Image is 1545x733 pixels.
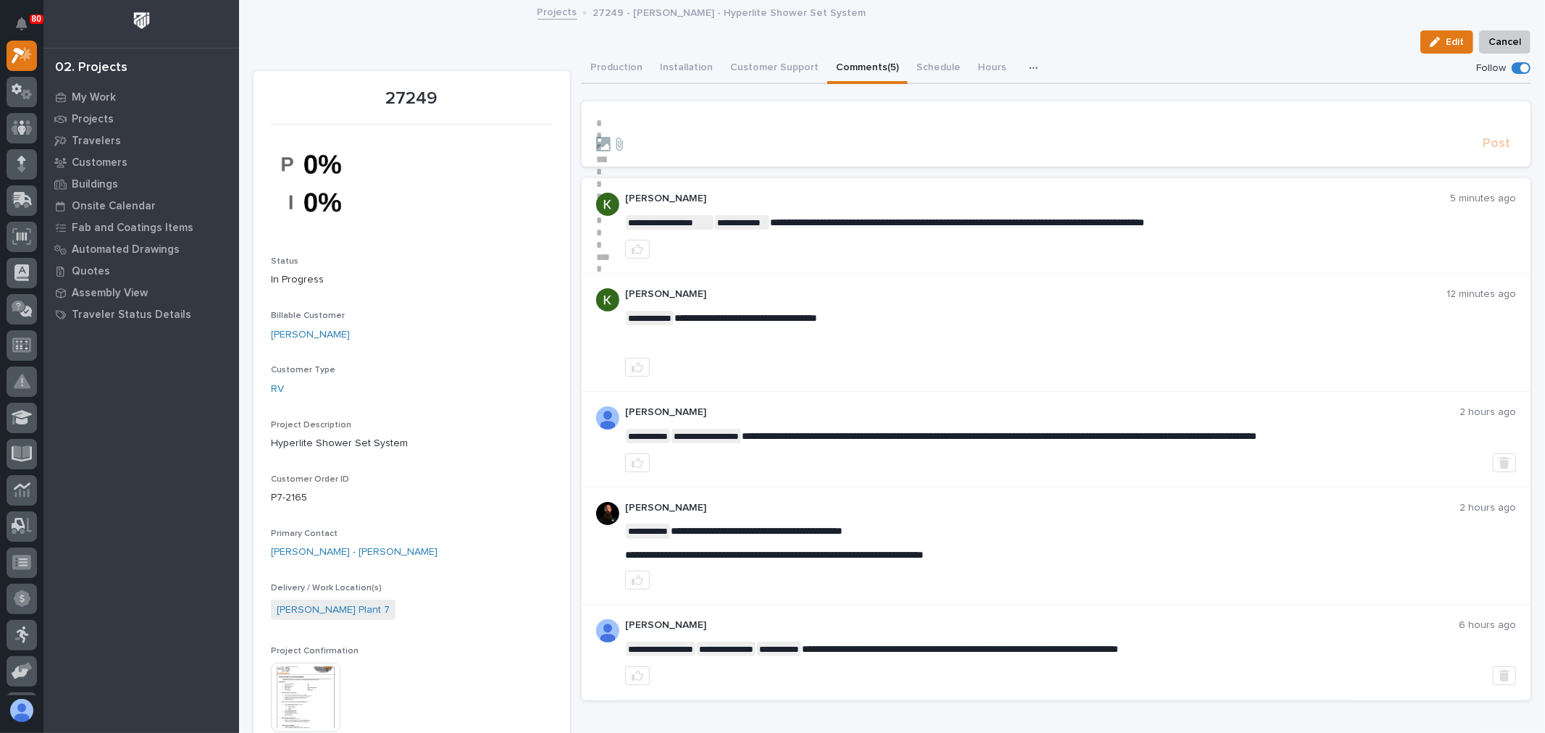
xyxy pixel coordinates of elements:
p: Quotes [72,265,110,278]
p: Buildings [72,178,118,191]
a: Assembly View [43,282,239,303]
p: Assembly View [72,287,148,300]
p: Onsite Calendar [72,200,156,213]
button: Delete post [1493,666,1516,685]
p: Projects [72,113,114,126]
button: like this post [625,571,650,590]
a: Onsite Calendar [43,195,239,217]
p: 6 hours ago [1459,619,1516,632]
button: like this post [625,453,650,472]
button: Comments (5) [827,54,908,84]
a: Traveler Status Details [43,303,239,325]
img: AD5-WCmqz5_Kcnfb-JNJs0Fv3qBS0Jz1bxG2p1UShlkZ8J-3JKvvASxRW6Lr0wxC8O3POQnnEju8qItGG9E5Uxbglh-85Yquq... [596,406,619,430]
a: Projects [43,108,239,130]
button: Cancel [1479,30,1531,54]
p: In Progress [271,272,553,288]
a: Buildings [43,173,239,195]
span: Project Confirmation [271,647,359,655]
p: 2 hours ago [1460,406,1516,419]
p: 80 [32,14,41,24]
p: My Work [72,91,116,104]
a: RV [271,382,284,397]
a: Quotes [43,260,239,282]
a: [PERSON_NAME] - [PERSON_NAME] [271,545,437,560]
p: 27249 - [PERSON_NAME] - Hyperlite Shower Set System [593,4,866,20]
span: Post [1483,135,1510,152]
a: Automated Drawings [43,238,239,260]
button: Installation [651,54,721,84]
img: Workspace Logo [128,7,155,34]
p: [PERSON_NAME] [625,619,1459,632]
button: Delete post [1493,453,1516,472]
button: Hours [969,54,1015,84]
p: Follow [1476,62,1506,75]
button: like this post [625,666,650,685]
button: Notifications [7,9,37,39]
img: ACg8ocJ82m_yTv-Z4hb_fCauuLRC_sS2187g2m0EbYV5PNiMLtn0JYTq=s96-c [596,288,619,311]
p: Hyperlite Shower Set System [271,436,553,451]
button: Post [1477,135,1516,152]
span: Customer Order ID [271,475,349,484]
a: Customers [43,151,239,173]
span: Delivery / Work Location(s) [271,584,382,592]
p: [PERSON_NAME] [625,502,1460,514]
p: Automated Drawings [72,243,180,256]
a: Travelers [43,130,239,151]
img: ACg8ocJ82m_yTv-Z4hb_fCauuLRC_sS2187g2m0EbYV5PNiMLtn0JYTq=s96-c [596,193,619,216]
p: 5 minutes ago [1450,193,1516,205]
div: 02. Projects [55,60,127,76]
p: 27249 [271,88,553,109]
img: AD5-WCmqz5_Kcnfb-JNJs0Fv3qBS0Jz1bxG2p1UShlkZ8J-3JKvvASxRW6Lr0wxC8O3POQnnEju8qItGG9E5Uxbglh-85Yquq... [596,619,619,642]
p: Traveler Status Details [72,309,191,322]
span: Project Description [271,421,351,430]
button: Edit [1420,30,1473,54]
p: P7-2165 [271,490,553,506]
p: [PERSON_NAME] [625,406,1460,419]
button: like this post [625,240,650,259]
a: [PERSON_NAME] [271,327,350,343]
div: Notifications80 [18,17,37,41]
img: zmKUmRVDQjmBLfnAs97p [596,502,619,525]
span: Billable Customer [271,311,345,320]
button: like this post [625,358,650,377]
button: Customer Support [721,54,827,84]
p: Fab and Coatings Items [72,222,193,235]
span: Customer Type [271,366,335,374]
p: Travelers [72,135,121,148]
span: Cancel [1489,33,1521,51]
p: [PERSON_NAME] [625,193,1450,205]
img: NArfVXXj4My-6lYOYmVQcLr1vFrvn0FGIzyEpG2XD24 [271,133,380,233]
p: [PERSON_NAME] [625,288,1446,301]
span: Edit [1446,35,1464,49]
a: My Work [43,86,239,108]
button: users-avatar [7,695,37,726]
a: Projects [537,3,577,20]
button: Schedule [908,54,969,84]
p: Customers [72,156,127,169]
p: 2 hours ago [1460,502,1516,514]
a: Fab and Coatings Items [43,217,239,238]
span: Primary Contact [271,529,338,538]
span: Status [271,257,298,266]
button: Production [582,54,651,84]
p: 12 minutes ago [1446,288,1516,301]
a: [PERSON_NAME] Plant 7 [277,603,390,618]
